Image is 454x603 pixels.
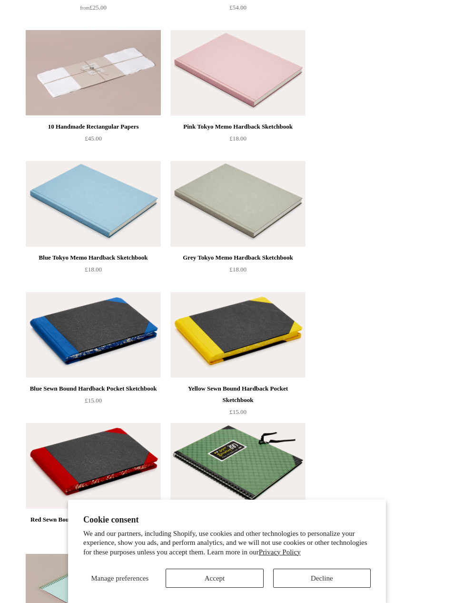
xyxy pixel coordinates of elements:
img: Blue Tokyo Memo Hardback Sketchbook [26,161,161,247]
span: £45.00 [85,135,102,142]
a: Pink Tokyo Memo Hardback Sketchbook £18.00 [170,121,306,160]
img: Blue Sewn Bound Hardback Pocket Sketchbook [26,292,161,378]
img: Pink Tokyo Memo Hardback Sketchbook [170,30,306,116]
span: Manage preferences [91,574,148,582]
a: Blue Sewn Bound Hardback Pocket Sketchbook Blue Sewn Bound Hardback Pocket Sketchbook [26,292,161,378]
span: £54.00 [229,4,247,11]
p: We and our partners, including Shopify, use cookies and other technologies to personalize your ex... [83,529,371,557]
img: Red Sewn Bound Hardback Pocket Sketchbook [26,423,161,509]
span: £25.00 [80,4,107,11]
button: Accept [166,569,263,588]
div: Yellow Sewn Bound Hardback Pocket Sketchbook [173,383,303,406]
a: Blue Tokyo Memo Hardback Sketchbook Blue Tokyo Memo Hardback Sketchbook [26,161,161,247]
a: Blue Tokyo Memo Hardback Sketchbook £18.00 [26,252,161,291]
a: Red Sewn Bound Hardback Pocket Sketchbook £15.00 [26,514,161,553]
a: Privacy Policy [259,548,301,556]
img: Super M Spiral Bound Sketchbook [170,423,306,509]
span: £18.00 [229,266,247,273]
a: 10 Handmade Rectangular Papers £45.00 [26,121,161,160]
a: Red Sewn Bound Hardback Pocket Sketchbook Red Sewn Bound Hardback Pocket Sketchbook [26,423,161,509]
img: Yellow Sewn Bound Hardback Pocket Sketchbook [170,292,306,378]
a: 10 Handmade Rectangular Papers 10 Handmade Rectangular Papers [26,30,161,116]
span: £15.00 [229,408,247,415]
div: Grey Tokyo Memo Hardback Sketchbook [173,252,303,263]
img: 10 Handmade Rectangular Papers [26,30,161,116]
a: Grey Tokyo Memo Hardback Sketchbook £18.00 [170,252,306,291]
h2: Cookie consent [83,515,371,525]
a: Blue Sewn Bound Hardback Pocket Sketchbook £15.00 [26,383,161,422]
a: Yellow Sewn Bound Hardback Pocket Sketchbook £15.00 [170,383,306,422]
a: Yellow Sewn Bound Hardback Pocket Sketchbook Yellow Sewn Bound Hardback Pocket Sketchbook [170,292,306,378]
div: Red Sewn Bound Hardback Pocket Sketchbook [28,514,158,525]
a: Pink Tokyo Memo Hardback Sketchbook Pink Tokyo Memo Hardback Sketchbook [170,30,306,116]
div: Blue Sewn Bound Hardback Pocket Sketchbook [28,383,158,394]
span: £18.00 [229,135,247,142]
img: Grey Tokyo Memo Hardback Sketchbook [170,161,306,247]
span: from [80,5,89,10]
button: Manage preferences [83,569,156,588]
a: Super M Spiral Bound Sketchbook Super M Spiral Bound Sketchbook [170,423,306,509]
div: Blue Tokyo Memo Hardback Sketchbook [28,252,158,263]
a: Grey Tokyo Memo Hardback Sketchbook Grey Tokyo Memo Hardback Sketchbook [170,161,306,247]
div: 10 Handmade Rectangular Papers [28,121,158,132]
button: Decline [273,569,371,588]
div: Pink Tokyo Memo Hardback Sketchbook [173,121,303,132]
span: £15.00 [85,397,102,404]
span: £18.00 [85,266,102,273]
